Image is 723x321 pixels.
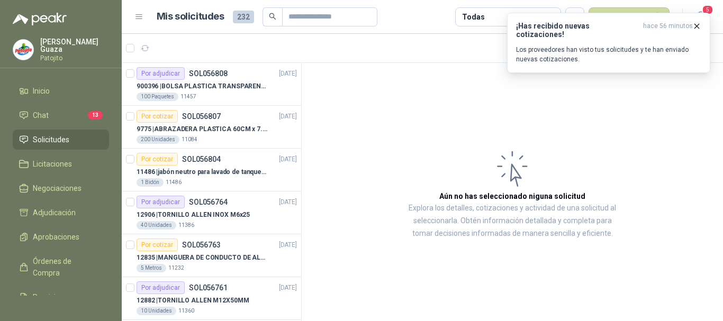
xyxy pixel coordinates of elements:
h1: Mis solicitudes [157,9,224,24]
p: SOL056763 [182,241,221,249]
span: 5 [702,5,713,15]
p: Los proveedores han visto tus solicitudes y te han enviado nuevas cotizaciones. [516,45,701,64]
img: Company Logo [13,40,33,60]
p: SOL056807 [182,113,221,120]
a: Por adjudicarSOL056764[DATE] 12906 |TORNILLO ALLEN INOX M6x2540 Unidades11386 [122,191,301,234]
p: 11232 [168,264,184,272]
p: 11486 [166,178,182,187]
span: Aprobaciones [33,231,79,243]
span: Remisiones [33,291,72,303]
p: Explora los detalles, cotizaciones y actividad de una solicitud al seleccionarla. Obtén informaci... [408,202,617,240]
div: 100 Paquetes [137,93,178,101]
p: 11486 | jabón neutro para lavado de tanques y maquinas. [137,167,268,177]
span: 232 [233,11,254,23]
div: 40 Unidades [137,221,176,230]
p: 11457 [180,93,196,101]
p: [DATE] [279,240,297,250]
h3: ¡Has recibido nuevas cotizaciones! [516,22,639,39]
a: Solicitudes [13,130,109,150]
span: Órdenes de Compra [33,255,99,279]
a: Adjudicación [13,203,109,223]
button: 5 [691,7,710,26]
p: 9775 | ABRAZADERA PLASTICA 60CM x 7.6MM ANCHA [137,124,268,134]
span: Inicio [33,85,50,97]
span: Licitaciones [33,158,72,170]
a: Inicio [13,81,109,101]
div: Todas [462,11,484,23]
a: Por cotizarSOL056807[DATE] 9775 |ABRAZADERA PLASTICA 60CM x 7.6MM ANCHA200 Unidades11084 [122,106,301,149]
div: Por cotizar [137,239,178,251]
a: Licitaciones [13,154,109,174]
div: Por adjudicar [137,67,185,80]
div: Por adjudicar [137,281,185,294]
div: Por adjudicar [137,196,185,208]
div: 10 Unidades [137,307,176,315]
p: 12882 | TORNILLO ALLEN M12X50MM [137,296,249,306]
p: [PERSON_NAME] Guaza [40,38,109,53]
p: Patojito [40,55,109,61]
p: SOL056764 [189,198,228,206]
span: Negociaciones [33,182,82,194]
p: [DATE] [279,112,297,122]
p: 11386 [178,221,194,230]
a: Órdenes de Compra [13,251,109,283]
div: 200 Unidades [137,135,179,144]
a: Aprobaciones [13,227,109,247]
p: [DATE] [279,154,297,164]
span: hace 56 minutos [643,22,693,39]
div: 5 Metros [137,264,166,272]
img: Logo peakr [13,13,67,25]
h3: Aún no has seleccionado niguna solicitud [439,190,585,202]
a: Por adjudicarSOL056808[DATE] 900396 |BOLSA PLASTICA TRANSPARENTE DE 40*60 CMS100 Paquetes11457 [122,63,301,106]
span: 13 [88,111,103,120]
div: Por cotizar [137,153,178,166]
span: search [269,13,276,20]
p: 11084 [182,135,197,144]
p: [DATE] [279,197,297,207]
p: SOL056761 [189,284,228,291]
p: [DATE] [279,283,297,293]
button: Nueva solicitud [589,7,670,26]
p: 12906 | TORNILLO ALLEN INOX M6x25 [137,210,250,220]
p: 11360 [178,307,194,315]
p: SOL056808 [189,70,228,77]
a: Por cotizarSOL056763[DATE] 12835 |MANGUERA DE CONDUCTO DE ALAMBRE DE ACERO PU5 Metros11232 [122,234,301,277]
span: Adjudicación [33,207,76,218]
button: ¡Has recibido nuevas cotizaciones!hace 56 minutos Los proveedores han visto tus solicitudes y te ... [507,13,710,73]
a: Por cotizarSOL056804[DATE] 11486 |jabón neutro para lavado de tanques y maquinas.1 Bidón11486 [122,149,301,191]
p: 12835 | MANGUERA DE CONDUCTO DE ALAMBRE DE ACERO PU [137,253,268,263]
span: Solicitudes [33,134,69,145]
span: Chat [33,109,49,121]
p: [DATE] [279,69,297,79]
a: Por adjudicarSOL056761[DATE] 12882 |TORNILLO ALLEN M12X50MM10 Unidades11360 [122,277,301,320]
a: Remisiones [13,287,109,307]
p: 900396 | BOLSA PLASTICA TRANSPARENTE DE 40*60 CMS [137,81,268,91]
div: Por cotizar [137,110,178,123]
div: 1 Bidón [137,178,164,187]
a: Chat13 [13,105,109,125]
a: Negociaciones [13,178,109,198]
p: SOL056804 [182,155,221,163]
